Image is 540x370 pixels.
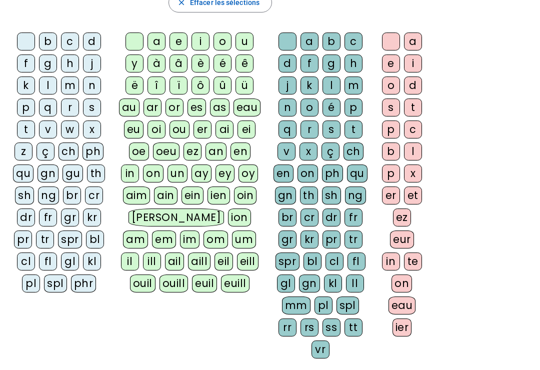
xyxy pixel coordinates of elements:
div: k [17,76,35,94]
div: x [83,120,101,138]
div: oin [234,186,257,204]
div: il [121,252,139,270]
div: bl [86,230,104,248]
div: ç [36,142,54,160]
div: l [39,76,57,94]
div: am [123,230,148,248]
div: v [277,142,295,160]
div: ë [125,76,143,94]
div: l [322,76,340,94]
div: tr [36,230,54,248]
div: eau [233,98,261,116]
div: n [83,76,101,94]
div: i [191,32,209,50]
div: on [143,164,163,182]
div: gr [278,230,296,248]
div: mm [282,296,310,314]
div: r [300,120,318,138]
div: ien [207,186,230,204]
div: à [147,54,165,72]
div: ph [82,142,103,160]
div: n [278,98,296,116]
div: euill [221,274,249,292]
div: m [61,76,79,94]
div: cl [325,252,343,270]
div: ng [345,186,366,204]
div: ï [169,76,187,94]
div: oi [147,120,165,138]
div: c [61,32,79,50]
div: tr [344,230,362,248]
div: c [344,32,362,50]
div: e [169,32,187,50]
div: ouill [159,274,188,292]
div: br [63,186,81,204]
div: z [14,142,32,160]
div: é [322,98,340,116]
div: ier [392,318,412,336]
div: un [167,164,187,182]
div: gn [37,164,58,182]
div: ay [191,164,211,182]
div: oe [129,142,149,160]
div: en [273,164,293,182]
div: m [344,76,362,94]
div: o [382,76,400,94]
div: a [147,32,165,50]
div: eill [237,252,258,270]
div: in [382,252,400,270]
div: ss [322,318,340,336]
div: fr [39,208,57,226]
div: ch [58,142,78,160]
div: ey [215,164,234,182]
div: as [210,98,229,116]
div: gr [61,208,79,226]
div: pl [22,274,40,292]
div: an [205,142,226,160]
div: o [300,98,318,116]
div: t [344,120,362,138]
div: f [300,54,318,72]
div: d [404,76,422,94]
div: on [391,274,412,292]
div: p [382,164,400,182]
div: cr [85,186,103,204]
div: er [382,186,400,204]
div: t [17,120,35,138]
div: v [39,120,57,138]
div: es [187,98,206,116]
div: h [344,54,362,72]
div: th [300,186,318,204]
div: spl [44,274,67,292]
div: en [230,142,250,160]
div: oy [238,164,258,182]
div: aim [123,186,150,204]
div: i [404,54,422,72]
div: spl [336,296,359,314]
div: kr [300,230,318,248]
div: o [213,32,231,50]
div: [PERSON_NAME] [128,208,224,226]
div: ç [321,142,339,160]
div: bl [303,252,321,270]
div: x [299,142,317,160]
div: d [278,54,296,72]
div: gu [62,164,83,182]
div: im [180,230,199,248]
div: ion [228,208,251,226]
div: p [344,98,362,116]
div: j [278,76,296,94]
div: au [119,98,139,116]
div: eil [214,252,233,270]
div: ein [181,186,204,204]
div: et [404,186,422,204]
div: ouil [130,274,155,292]
div: ar [143,98,161,116]
div: ez [183,142,201,160]
div: y [125,54,143,72]
div: q [39,98,57,116]
div: t [404,98,422,116]
div: d [83,32,101,50]
div: spr [58,230,82,248]
div: ei [237,120,255,138]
